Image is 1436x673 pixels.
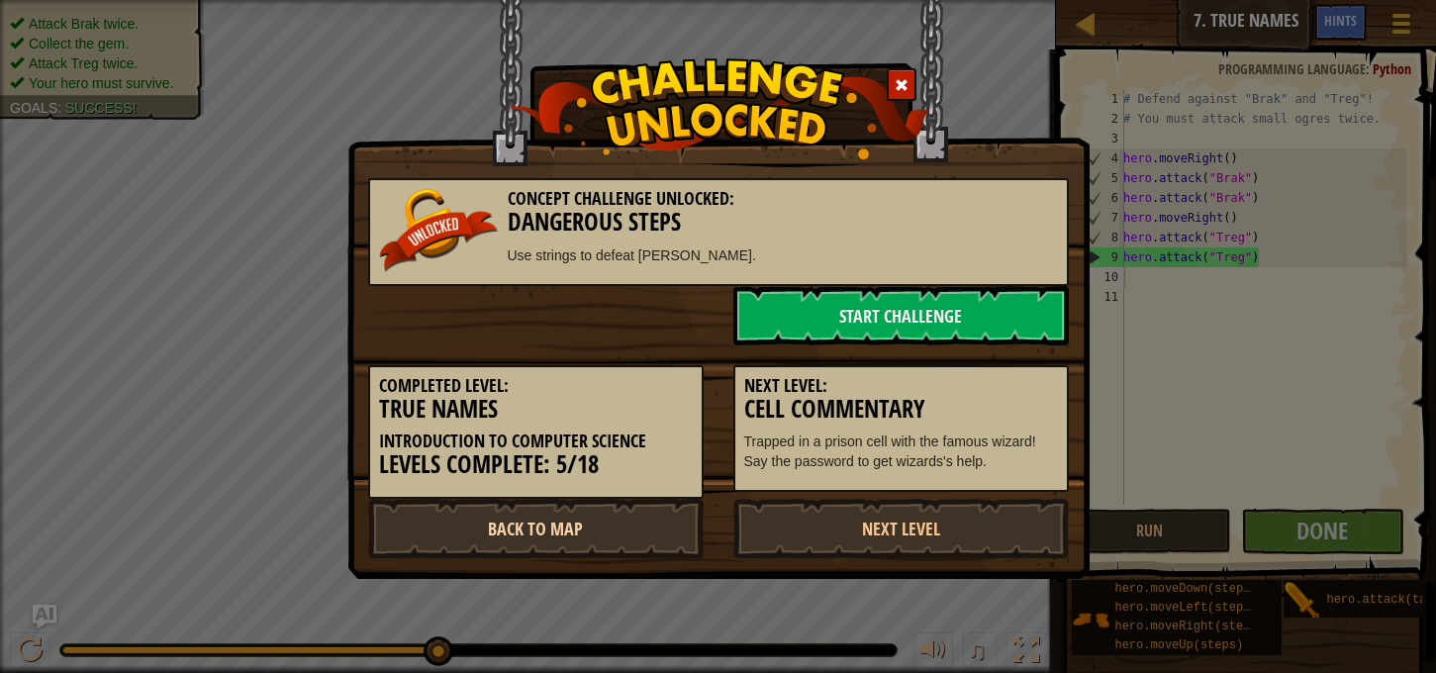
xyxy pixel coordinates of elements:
[379,432,693,451] h5: Introduction to Computer Science
[379,189,498,272] img: unlocked_banner.png
[733,286,1069,345] a: Start Challenge
[379,396,693,423] h3: True Names
[508,186,734,211] span: Concept Challenge Unlocked:
[733,499,1069,558] a: Next Level
[379,376,693,396] h5: Completed Level:
[368,499,704,558] a: Back to Map
[506,58,930,159] img: challenge_unlocked.png
[379,245,1058,265] p: Use strings to defeat [PERSON_NAME].
[379,451,693,478] h3: Levels Complete: 5/18
[744,396,1058,423] h3: Cell Commentary
[744,432,1058,471] p: Trapped in a prison cell with the famous wizard! Say the password to get wizards's help.
[744,376,1058,396] h5: Next Level:
[379,209,1058,236] h3: Dangerous Steps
